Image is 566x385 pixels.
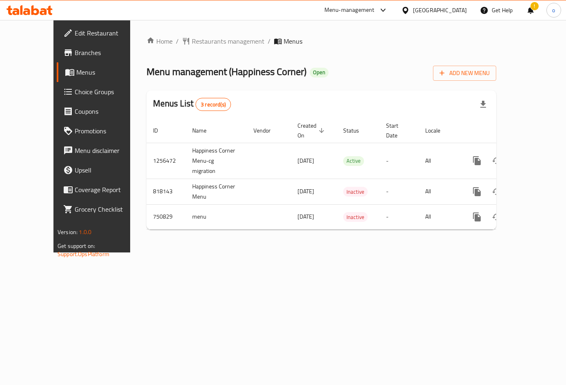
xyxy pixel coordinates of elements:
span: Restaurants management [192,36,264,46]
a: Grocery Checklist [57,199,148,219]
span: Inactive [343,187,368,197]
td: 750829 [146,204,186,229]
a: Coverage Report [57,180,148,199]
a: Upsell [57,160,148,180]
a: Choice Groups [57,82,148,102]
td: - [380,179,419,204]
span: Menu management ( Happiness Corner ) [146,62,306,81]
span: Version: [58,227,78,237]
a: Edit Restaurant [57,23,148,43]
div: Open [310,68,329,77]
span: [DATE] [297,211,314,222]
span: Upsell [75,165,142,175]
span: Choice Groups [75,87,142,97]
span: Menus [76,67,142,77]
span: o [552,6,555,15]
div: Total records count [195,98,231,111]
span: [DATE] [297,186,314,197]
span: Branches [75,48,142,58]
a: Support.OpsPlatform [58,249,109,259]
div: Export file [473,95,493,114]
a: Menus [57,62,148,82]
a: Branches [57,43,148,62]
td: All [419,179,461,204]
td: All [419,204,461,229]
td: - [380,143,419,179]
a: Coupons [57,102,148,121]
span: Start Date [386,121,409,140]
nav: breadcrumb [146,36,496,46]
td: Happiness Corner Menu-cg migration [186,143,247,179]
span: Inactive [343,212,368,222]
li: / [268,36,271,46]
td: 1256472 [146,143,186,179]
button: Add New Menu [433,66,496,81]
span: Vendor [253,126,281,135]
a: Restaurants management [182,36,264,46]
span: 3 record(s) [196,101,231,108]
td: Happiness Corner Menu [186,179,247,204]
span: Coverage Report [75,185,142,195]
span: Open [310,69,329,76]
button: Change Status [487,207,506,227]
div: [GEOGRAPHIC_DATA] [413,6,467,15]
span: Menus [284,36,302,46]
span: Status [343,126,370,135]
a: Promotions [57,121,148,141]
span: Grocery Checklist [75,204,142,214]
button: more [467,151,487,170]
button: more [467,207,487,227]
span: Promotions [75,126,142,136]
span: Active [343,156,364,166]
span: Add New Menu [439,68,490,78]
td: 818143 [146,179,186,204]
div: Inactive [343,212,368,222]
span: Name [192,126,217,135]
a: Menu disclaimer [57,141,148,160]
h2: Menus List [153,97,231,111]
span: Created On [297,121,327,140]
td: menu [186,204,247,229]
th: Actions [461,118,552,143]
span: Menu disclaimer [75,146,142,155]
td: All [419,143,461,179]
a: Home [146,36,173,46]
li: / [176,36,179,46]
td: - [380,204,419,229]
span: [DATE] [297,155,314,166]
span: Locale [425,126,451,135]
span: Coupons [75,106,142,116]
button: Change Status [487,151,506,170]
button: Change Status [487,182,506,201]
table: enhanced table [146,118,552,230]
span: 1.0.0 [79,227,91,237]
span: Get support on: [58,241,95,251]
span: Edit Restaurant [75,28,142,38]
button: more [467,182,487,201]
div: Menu-management [324,5,375,15]
span: ID [153,126,169,135]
